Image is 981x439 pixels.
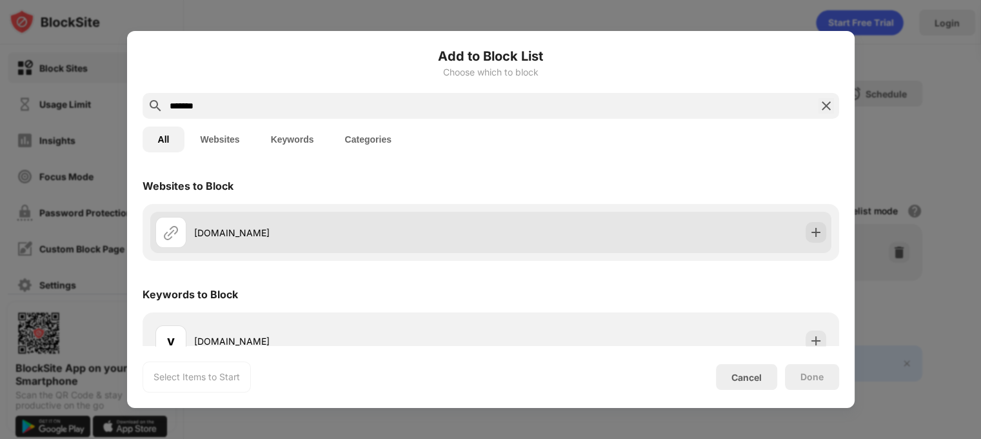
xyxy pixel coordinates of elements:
[143,179,233,192] div: Websites to Block
[194,226,491,240] div: [DOMAIN_NAME]
[255,127,330,152] button: Keywords
[143,46,839,66] h6: Add to Block List
[143,67,839,77] div: Choose which to block
[167,331,175,351] div: v
[818,98,834,114] img: search-close
[143,127,185,152] button: All
[154,371,240,383] div: Select Items to Start
[330,127,407,152] button: Categories
[163,225,179,240] img: url.svg
[731,372,762,383] div: Cancel
[800,372,824,382] div: Done
[194,334,491,348] div: [DOMAIN_NAME]
[184,127,255,152] button: Websites
[143,288,238,301] div: Keywords to Block
[148,98,163,114] img: search.svg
